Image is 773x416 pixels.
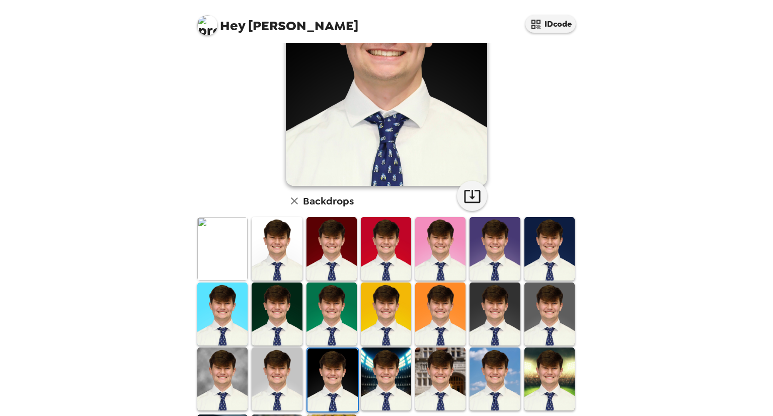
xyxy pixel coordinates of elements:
[220,17,245,35] span: Hey
[525,15,576,33] button: IDcode
[197,10,358,33] span: [PERSON_NAME]
[197,15,217,35] img: profile pic
[303,193,354,209] h6: Backdrops
[197,217,248,280] img: Original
